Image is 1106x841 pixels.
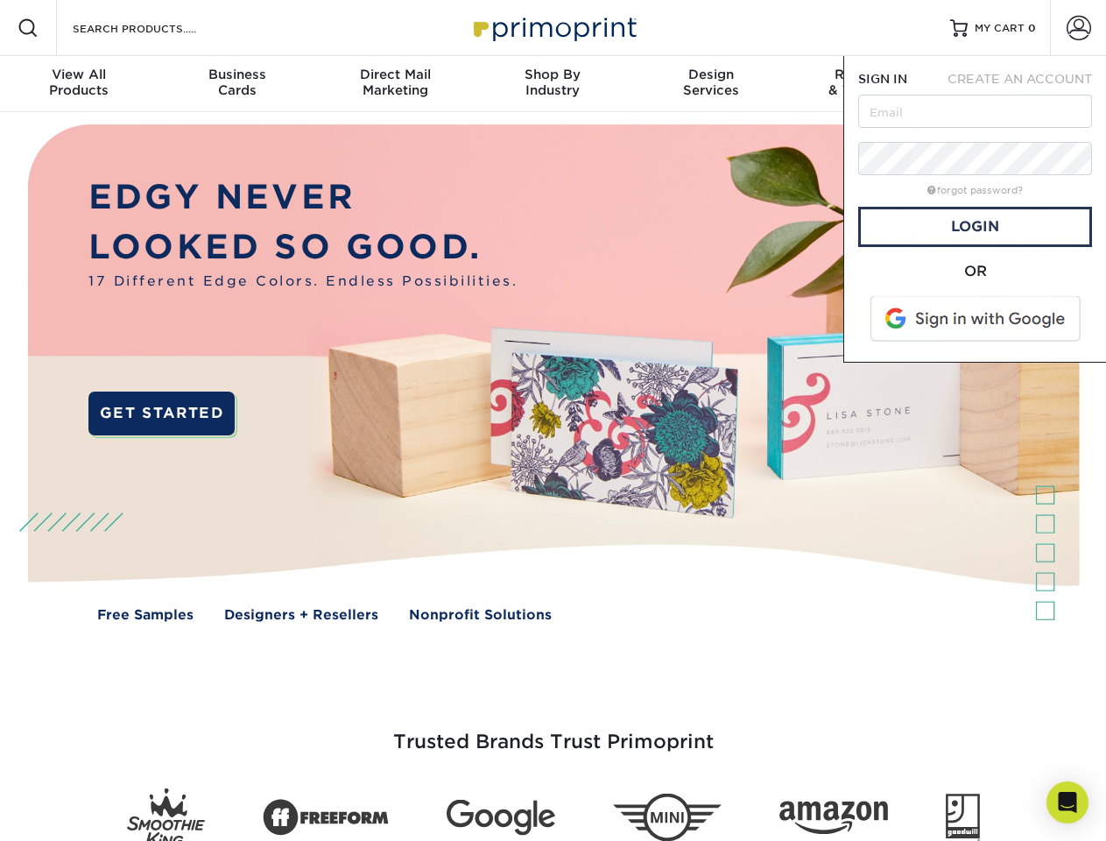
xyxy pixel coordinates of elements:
h3: Trusted Brands Trust Primoprint [41,689,1066,774]
span: Direct Mail [316,67,474,82]
span: SIGN IN [858,72,907,86]
span: 0 [1028,22,1036,34]
a: Free Samples [97,605,194,625]
a: Direct MailMarketing [316,56,474,112]
span: Design [632,67,790,82]
a: GET STARTED [88,392,235,435]
div: Marketing [316,67,474,98]
span: Business [158,67,315,82]
span: CREATE AN ACCOUNT [947,72,1092,86]
iframe: Google Customer Reviews [4,788,149,835]
a: Resources& Templates [790,56,947,112]
div: & Templates [790,67,947,98]
p: EDGY NEVER [88,173,518,223]
input: SEARCH PRODUCTS..... [71,18,242,39]
a: DesignServices [632,56,790,112]
div: OR [858,261,1092,282]
a: BusinessCards [158,56,315,112]
a: Login [858,207,1092,247]
img: Primoprint [466,9,641,46]
input: Email [858,95,1092,128]
div: Open Intercom Messenger [1046,781,1088,823]
p: LOOKED SO GOOD. [88,223,518,272]
a: Shop ByIndustry [474,56,631,112]
img: Google [447,800,555,836]
div: Industry [474,67,631,98]
span: 17 Different Edge Colors. Endless Possibilities. [88,272,518,292]
div: Cards [158,67,315,98]
a: forgot password? [927,185,1023,196]
span: Resources [790,67,947,82]
a: Designers + Resellers [224,605,378,625]
img: Amazon [779,802,888,835]
span: Shop By [474,67,631,82]
img: Goodwill [946,794,980,841]
a: Nonprofit Solutions [409,605,552,625]
div: Services [632,67,790,98]
span: MY CART [975,21,1025,36]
